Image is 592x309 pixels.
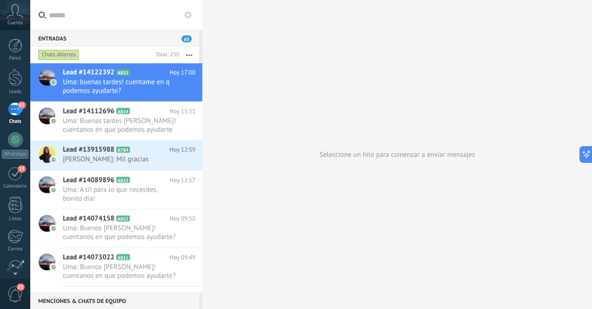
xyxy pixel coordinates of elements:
[2,216,29,222] div: Listas
[116,215,130,222] span: A812
[63,224,178,242] span: Uma: Buenos [PERSON_NAME]! cuentanos en que podemos ayudarte?
[63,262,178,280] span: Uma: Buenos [PERSON_NAME]! cuentanos en que podemos ayudarte?
[63,116,178,134] span: Uma: Buenas tardes [PERSON_NAME]! cuentanos en que podemos ayudarte
[30,141,202,170] a: Lead #13915988 A784 Hoy 12:59 [PERSON_NAME]: Mil gracias
[2,55,29,61] div: Panel
[2,150,28,159] div: WhatsApp
[169,68,195,77] span: Hoy 17:00
[63,68,114,77] span: Lead #14122392
[30,63,202,101] a: Lead #14122392 A815 Hoy 17:00 Uma: buenas tardes! cuentame en q podemos ayudarte?
[30,248,202,286] a: Lead #14073022 A811 Hoy 09:49 Uma: Buenos [PERSON_NAME]! cuentanos en que podemos ayudarte?
[169,291,195,301] span: Hoy 09:49
[169,145,195,154] span: Hoy 12:59
[179,47,199,63] button: Más
[18,165,26,173] span: 13
[116,147,130,153] span: A784
[116,69,130,75] span: A815
[38,49,80,60] div: Chats abiertos
[50,156,57,163] img: com.amocrm.amocrmwa.svg
[50,187,57,193] img: com.amocrm.amocrmwa.svg
[63,107,114,116] span: Lead #14112696
[30,292,199,309] div: Menciones & Chats de equipo
[182,35,192,42] span: 63
[116,254,130,260] span: A811
[18,101,26,109] span: 63
[2,119,29,125] div: Chats
[30,209,202,248] a: Lead #14074158 A812 Hoy 09:50 Uma: Buenos [PERSON_NAME]! cuentanos en que podemos ayudarte?
[63,175,114,185] span: Lead #14089896
[63,214,114,223] span: Lead #14074158
[50,118,57,124] img: com.amocrm.amocrmwa.svg
[2,246,29,252] div: Correo
[63,291,114,301] span: Lead #14072908
[116,177,130,183] span: A813
[50,264,57,270] img: com.amocrm.amocrmwa.svg
[30,30,199,47] div: Entradas
[116,108,130,114] span: A814
[169,214,195,223] span: Hoy 09:50
[50,225,57,232] img: com.amocrm.amocrmwa.svg
[169,175,195,185] span: Hoy 12:17
[152,50,179,60] div: Total: 250
[2,183,29,189] div: Calendario
[63,145,114,154] span: Lead #13915988
[63,78,178,95] span: Uma: buenas tardes! cuentame en q podemos ayudarte?
[169,253,195,262] span: Hoy 09:49
[50,79,57,86] img: com.amocrm.amocrmwa.svg
[17,283,25,291] span: 23
[30,102,202,140] a: Lead #14112696 A814 Hoy 15:51 Uma: Buenas tardes [PERSON_NAME]! cuentanos en que podemos ayudarte
[63,155,178,164] span: [PERSON_NAME]: Mil gracias
[63,253,114,262] span: Lead #14073022
[30,171,202,209] a: Lead #14089896 A813 Hoy 12:17 Uma: A ti! para lo que necesites, bonito dia!
[169,107,195,116] span: Hoy 15:51
[7,20,23,26] span: Cuenta
[2,89,29,95] div: Leads
[63,185,178,203] span: Uma: A ti! para lo que necesites, bonito dia!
